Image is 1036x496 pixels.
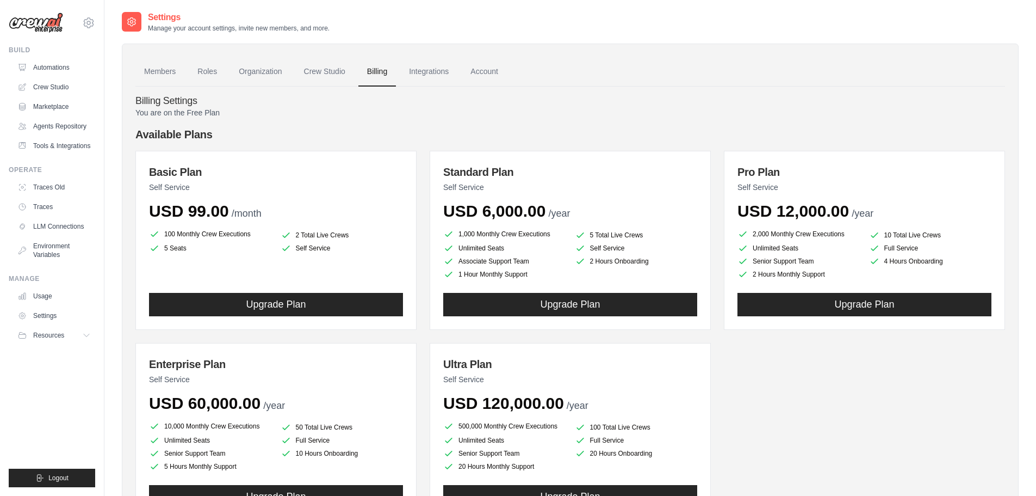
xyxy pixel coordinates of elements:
[149,164,403,180] h3: Basic Plan
[443,293,697,316] button: Upgrade Plan
[13,237,95,264] a: Environment Variables
[852,208,873,219] span: /year
[737,202,849,220] span: USD 12,000.00
[13,137,95,155] a: Tools & Integrations
[13,98,95,115] a: Marketplace
[443,461,566,472] li: 20 Hours Monthly Support
[548,208,570,219] span: /year
[135,57,184,87] a: Members
[149,293,403,316] button: Upgrade Plan
[232,208,262,219] span: /month
[443,357,697,372] h3: Ultra Plan
[575,435,698,446] li: Full Service
[737,243,860,254] li: Unlimited Seats
[13,327,95,344] button: Resources
[281,422,404,433] li: 50 Total Live Crews
[443,243,566,254] li: Unlimited Seats
[575,243,698,254] li: Self Service
[9,13,63,33] img: Logo
[149,357,403,372] h3: Enterprise Plan
[13,78,95,96] a: Crew Studio
[443,256,566,267] li: Associate Support Team
[737,182,991,193] p: Self Service
[13,118,95,135] a: Agents Repository
[149,182,403,193] p: Self Service
[575,422,698,433] li: 100 Total Live Crews
[263,400,285,411] span: /year
[443,448,566,459] li: Senior Support Team
[281,230,404,241] li: 2 Total Live Crews
[135,107,1005,118] p: You are on the Free Plan
[575,448,698,459] li: 20 Hours Onboarding
[575,230,698,241] li: 5 Total Live Crews
[295,57,354,87] a: Crew Studio
[443,202,545,220] span: USD 6,000.00
[443,182,697,193] p: Self Service
[13,218,95,235] a: LLM Connections
[149,243,272,254] li: 5 Seats
[443,269,566,280] li: 1 Hour Monthly Support
[149,461,272,472] li: 5 Hours Monthly Support
[9,469,95,487] button: Logout
[281,448,404,459] li: 10 Hours Onboarding
[869,243,992,254] li: Full Service
[9,274,95,283] div: Manage
[230,57,290,87] a: Organization
[737,269,860,280] li: 2 Hours Monthly Support
[149,435,272,446] li: Unlimited Seats
[443,228,566,241] li: 1,000 Monthly Crew Executions
[443,394,564,412] span: USD 120,000.00
[135,95,1005,107] h4: Billing Settings
[443,374,697,385] p: Self Service
[135,127,1005,142] h4: Available Plans
[567,400,588,411] span: /year
[737,293,991,316] button: Upgrade Plan
[189,57,226,87] a: Roles
[33,331,64,340] span: Resources
[9,166,95,174] div: Operate
[462,57,507,87] a: Account
[13,287,95,305] a: Usage
[149,394,260,412] span: USD 60,000.00
[149,374,403,385] p: Self Service
[148,11,330,24] h2: Settings
[13,59,95,76] a: Automations
[737,228,860,241] li: 2,000 Monthly Crew Executions
[443,164,697,180] h3: Standard Plan
[575,256,698,267] li: 2 Hours Onboarding
[443,420,566,433] li: 500,000 Monthly Crew Executions
[149,448,272,459] li: Senior Support Team
[13,198,95,216] a: Traces
[869,256,992,267] li: 4 Hours Onboarding
[9,46,95,54] div: Build
[737,164,991,180] h3: Pro Plan
[48,474,69,482] span: Logout
[149,202,229,220] span: USD 99.00
[13,307,95,324] a: Settings
[148,24,330,33] p: Manage your account settings, invite new members, and more.
[737,256,860,267] li: Senior Support Team
[358,57,396,87] a: Billing
[443,435,566,446] li: Unlimited Seats
[400,57,457,87] a: Integrations
[869,230,992,241] li: 10 Total Live Crews
[281,435,404,446] li: Full Service
[281,243,404,254] li: Self Service
[13,179,95,196] a: Traces Old
[149,228,272,241] li: 100 Monthly Crew Executions
[149,420,272,433] li: 10,000 Monthly Crew Executions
